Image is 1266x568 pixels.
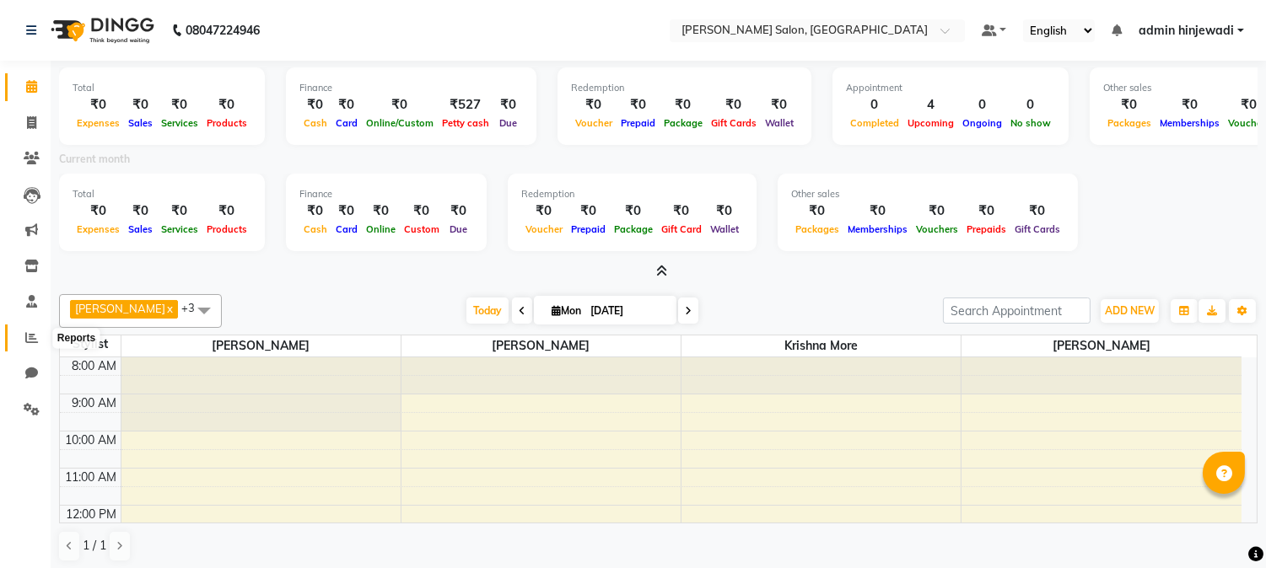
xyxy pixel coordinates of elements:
[1101,299,1159,323] button: ADD NEW
[571,81,798,95] div: Redemption
[157,117,202,129] span: Services
[362,95,438,115] div: ₹0
[912,201,962,221] div: ₹0
[962,223,1010,235] span: Prepaids
[761,117,798,129] span: Wallet
[660,117,707,129] span: Package
[83,537,106,555] span: 1 / 1
[69,394,121,412] div: 9:00 AM
[761,95,798,115] div: ₹0
[912,223,962,235] span: Vouchers
[299,201,331,221] div: ₹0
[400,201,444,221] div: ₹0
[846,117,903,129] span: Completed
[493,95,523,115] div: ₹0
[1010,201,1064,221] div: ₹0
[202,95,251,115] div: ₹0
[331,95,362,115] div: ₹0
[571,117,617,129] span: Voucher
[1139,22,1234,40] span: admin hinjewadi
[585,298,670,324] input: 2025-09-01
[75,302,165,315] span: [PERSON_NAME]
[791,201,843,221] div: ₹0
[846,81,1055,95] div: Appointment
[1103,95,1156,115] div: ₹0
[362,201,400,221] div: ₹0
[903,117,958,129] span: Upcoming
[73,223,124,235] span: Expenses
[521,187,743,201] div: Redemption
[63,506,121,523] div: 12:00 PM
[53,329,100,349] div: Reports
[121,335,401,356] span: [PERSON_NAME]
[157,223,202,235] span: Services
[202,117,251,129] span: Products
[495,117,521,129] span: Due
[299,81,523,95] div: Finance
[299,187,473,201] div: Finance
[299,223,331,235] span: Cash
[843,201,912,221] div: ₹0
[706,223,743,235] span: Wallet
[362,117,438,129] span: Online/Custom
[73,187,251,201] div: Total
[1105,304,1155,317] span: ADD NEW
[124,223,157,235] span: Sales
[401,335,681,356] span: [PERSON_NAME]
[165,302,173,315] a: x
[438,95,493,115] div: ₹527
[547,304,585,317] span: Mon
[331,117,362,129] span: Card
[843,223,912,235] span: Memberships
[657,223,706,235] span: Gift Card
[567,223,610,235] span: Prepaid
[73,117,124,129] span: Expenses
[124,117,157,129] span: Sales
[438,117,493,129] span: Petty cash
[331,201,362,221] div: ₹0
[69,357,121,375] div: 8:00 AM
[657,201,706,221] div: ₹0
[400,223,444,235] span: Custom
[1156,95,1224,115] div: ₹0
[299,95,331,115] div: ₹0
[846,95,903,115] div: 0
[299,117,331,129] span: Cash
[617,95,660,115] div: ₹0
[707,117,761,129] span: Gift Cards
[59,152,130,167] label: Current month
[157,201,202,221] div: ₹0
[157,95,202,115] div: ₹0
[73,95,124,115] div: ₹0
[962,201,1010,221] div: ₹0
[660,95,707,115] div: ₹0
[466,297,509,324] span: Today
[903,95,958,115] div: 4
[707,95,761,115] div: ₹0
[124,95,157,115] div: ₹0
[958,117,1006,129] span: Ongoing
[181,301,207,314] span: +3
[681,335,961,356] span: krishna more
[1156,117,1224,129] span: Memberships
[124,201,157,221] div: ₹0
[1103,117,1156,129] span: Packages
[362,223,400,235] span: Online
[706,201,743,221] div: ₹0
[62,469,121,486] div: 11:00 AM
[1010,223,1064,235] span: Gift Cards
[1006,117,1055,129] span: No show
[202,223,251,235] span: Products
[43,7,159,54] img: logo
[567,201,610,221] div: ₹0
[73,201,124,221] div: ₹0
[610,223,657,235] span: Package
[617,117,660,129] span: Prepaid
[943,297,1091,324] input: Search Appointment
[445,223,471,235] span: Due
[962,335,1242,356] span: [PERSON_NAME]
[62,431,121,449] div: 10:00 AM
[521,201,567,221] div: ₹0
[444,201,473,221] div: ₹0
[186,7,260,54] b: 08047224946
